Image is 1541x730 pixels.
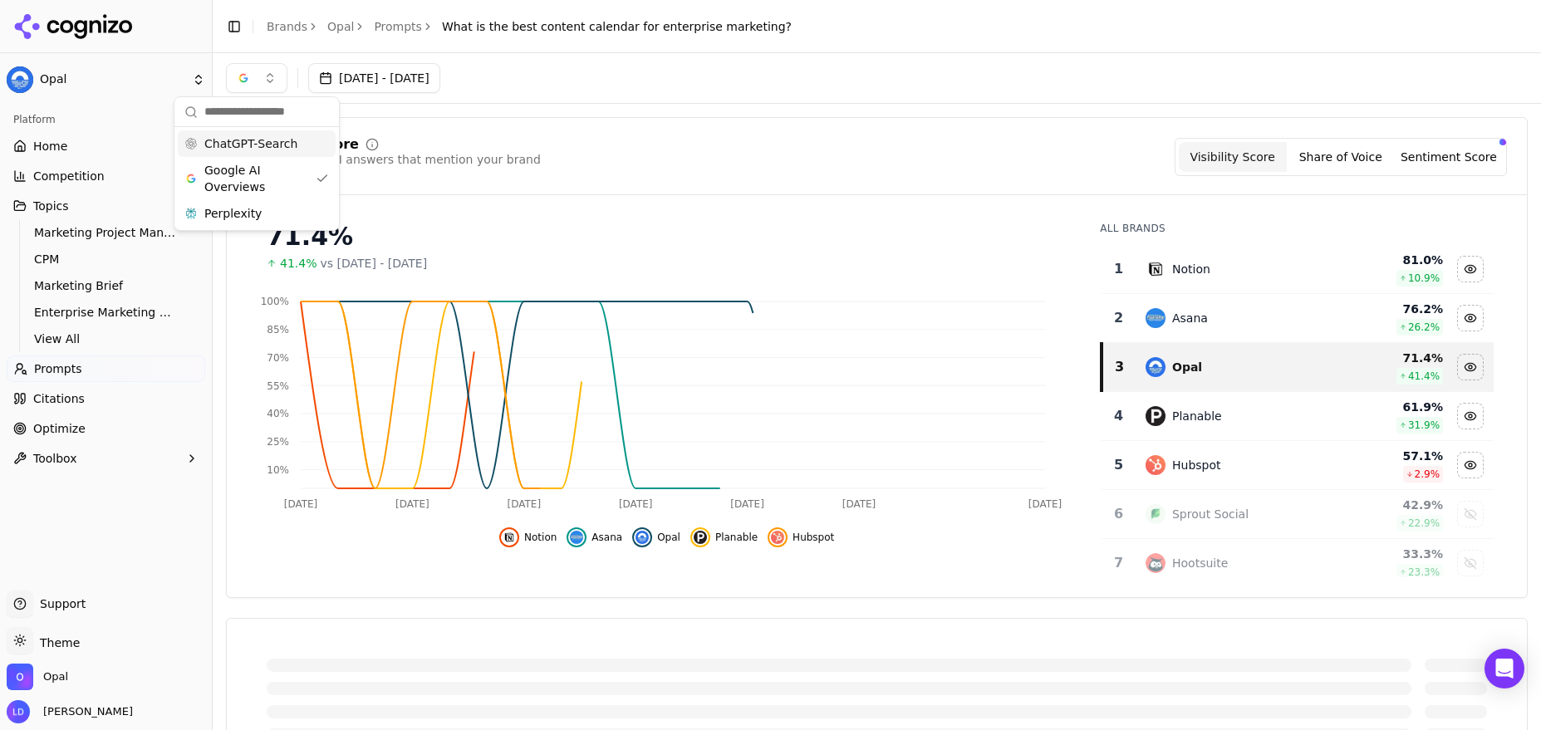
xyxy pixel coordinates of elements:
[204,162,309,195] span: Google AI Overviews
[1108,553,1129,573] div: 7
[730,498,764,510] tspan: [DATE]
[320,255,427,272] span: vs [DATE] - [DATE]
[7,163,205,189] button: Competition
[33,390,85,407] span: Citations
[27,274,185,297] a: Marketing Brief
[694,531,707,544] img: planable
[1342,546,1443,562] div: 33.3 %
[1028,498,1063,510] tspan: [DATE]
[1146,553,1166,573] img: hootsuite
[1342,301,1443,317] div: 76.2 %
[327,18,354,35] a: Opal
[1179,142,1287,172] button: Visibility Score
[280,255,317,272] span: 41.4%
[1172,310,1208,326] div: Asana
[1102,294,1494,343] tr: 2asanaAsana76.2%26.2%Hide asana data
[204,205,262,222] span: Perplexity
[1457,403,1484,429] button: Hide planable data
[267,20,307,33] a: Brands
[34,224,179,241] span: Marketing Project Management
[442,18,792,35] span: What is the best content calendar for enterprise marketing?
[1172,408,1222,424] div: Planable
[267,464,289,476] tspan: 10%
[267,18,792,35] nav: breadcrumb
[1146,406,1166,426] img: planable
[524,531,557,544] span: Notion
[27,247,185,271] a: CPM
[174,127,339,230] div: Suggestions
[1342,252,1443,268] div: 81.0 %
[1408,370,1440,383] span: 41.4 %
[267,408,289,419] tspan: 40%
[204,135,297,152] span: ChatGPT-Search
[1408,566,1440,579] span: 23.3 %
[7,415,205,442] a: Optimize
[34,360,82,377] span: Prompts
[37,704,133,719] span: [PERSON_NAME]
[1172,555,1228,571] div: Hootsuite
[33,420,86,437] span: Optimize
[33,636,80,649] span: Theme
[1108,504,1129,524] div: 6
[7,106,205,133] div: Platform
[1146,259,1166,279] img: notion
[284,498,318,510] tspan: [DATE]
[1146,357,1166,377] img: opal
[1108,259,1129,279] div: 1
[267,222,1067,252] div: 71.4%
[1457,501,1484,527] button: Show sprout social data
[1102,343,1494,392] tr: 3opalOpal71.4%41.4%Hide opal data
[40,72,185,87] span: Opal
[7,700,30,723] img: Lee Dussinger
[34,331,179,347] span: View All
[308,63,440,93] button: [DATE] - [DATE]
[267,352,289,364] tspan: 70%
[1408,517,1440,530] span: 22.9 %
[7,133,205,159] a: Home
[247,138,359,151] div: Visibility Score
[1457,550,1484,576] button: Show hootsuite data
[1342,399,1443,415] div: 61.9 %
[33,138,67,154] span: Home
[768,527,834,547] button: Hide hubspot data
[1102,392,1494,441] tr: 4planablePlanable61.9%31.9%Hide planable data
[7,664,68,690] button: Open organization switcher
[267,324,289,336] tspan: 85%
[567,527,622,547] button: Hide asana data
[1100,222,1494,235] div: All Brands
[27,327,185,350] a: View All
[1408,419,1440,432] span: 31.9 %
[499,527,557,547] button: Hide notion data
[7,66,33,93] img: Opal
[1146,308,1166,328] img: asana
[1457,452,1484,478] button: Hide hubspot data
[1342,448,1443,464] div: 57.1 %
[1172,506,1249,522] div: Sprout Social
[508,498,542,510] tspan: [DATE]
[1108,455,1129,475] div: 5
[1108,308,1129,328] div: 2
[1457,305,1484,331] button: Hide asana data
[7,355,205,382] a: Prompts
[374,18,422,35] a: Prompts
[1342,350,1443,366] div: 71.4 %
[1415,468,1440,481] span: 2.9 %
[267,436,289,448] tspan: 25%
[1408,321,1440,334] span: 26.2 %
[7,445,205,472] button: Toolbox
[33,168,105,184] span: Competition
[657,531,680,544] span: Opal
[1408,272,1440,285] span: 10.9 %
[570,531,583,544] img: asana
[1485,649,1524,688] div: Open Intercom Messenger
[1102,490,1494,539] tr: 6sprout socialSprout Social42.9%22.9%Show sprout social data
[715,531,758,544] span: Planable
[7,385,205,412] a: Citations
[27,221,185,244] a: Marketing Project Management
[33,198,69,214] span: Topics
[33,450,77,467] span: Toolbox
[27,301,185,324] a: Enterprise Marketing Workflow Automation
[1102,441,1494,490] tr: 5hubspotHubspot57.1%2.9%Hide hubspot data
[1395,142,1503,172] button: Sentiment Score
[7,664,33,690] img: Opal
